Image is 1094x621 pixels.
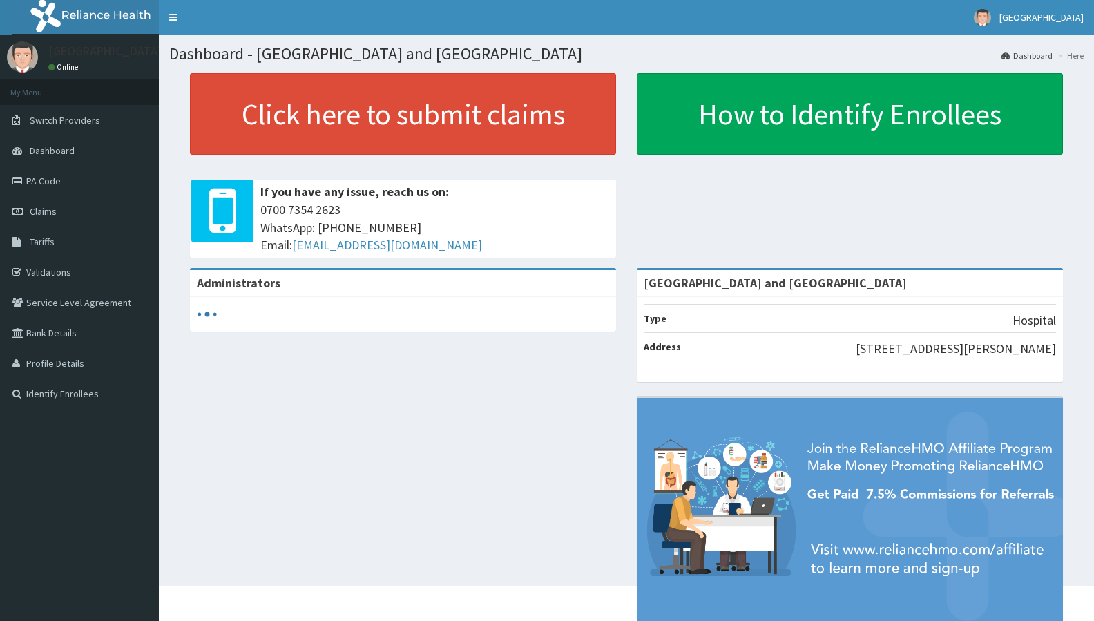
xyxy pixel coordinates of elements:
li: Here [1054,50,1084,61]
b: Administrators [197,275,280,291]
a: Click here to submit claims [190,73,616,155]
span: Dashboard [30,144,75,157]
h1: Dashboard - [GEOGRAPHIC_DATA] and [GEOGRAPHIC_DATA] [169,45,1084,63]
p: Hospital [1013,312,1056,329]
span: Tariffs [30,236,55,248]
a: Online [48,62,81,72]
span: Switch Providers [30,114,100,126]
img: provider-team-banner.png [637,398,1063,621]
svg: audio-loading [197,304,218,325]
span: [GEOGRAPHIC_DATA] [999,11,1084,23]
b: Address [644,341,681,353]
img: User Image [974,9,991,26]
p: [GEOGRAPHIC_DATA] [48,45,162,57]
b: Type [644,312,666,325]
a: [EMAIL_ADDRESS][DOMAIN_NAME] [292,237,482,253]
strong: [GEOGRAPHIC_DATA] and [GEOGRAPHIC_DATA] [644,275,907,291]
a: Dashboard [1001,50,1053,61]
img: User Image [7,41,38,73]
span: 0700 7354 2623 WhatsApp: [PHONE_NUMBER] Email: [260,201,609,254]
span: Claims [30,205,57,218]
p: [STREET_ADDRESS][PERSON_NAME] [856,340,1056,358]
b: If you have any issue, reach us on: [260,184,449,200]
a: How to Identify Enrollees [637,73,1063,155]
